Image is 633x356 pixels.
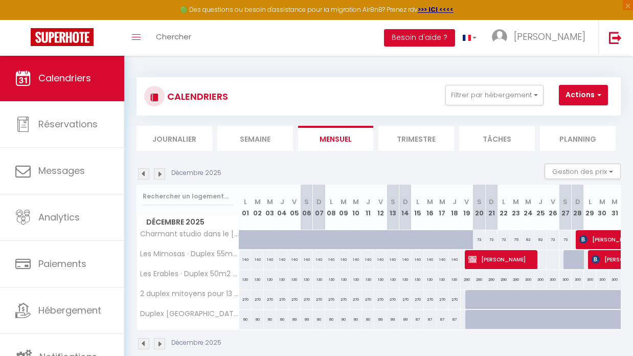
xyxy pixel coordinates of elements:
li: Planning [540,126,616,151]
button: Besoin d'aide ? [384,29,455,47]
abbr: S [391,197,395,207]
abbr: M [427,197,433,207]
abbr: D [575,197,580,207]
div: 140 [424,250,436,269]
div: 300 [559,270,572,289]
abbr: S [304,197,309,207]
abbr: J [366,197,370,207]
div: 80 [313,310,325,329]
th: 04 [276,185,288,230]
abbr: V [292,197,297,207]
div: 140 [350,250,362,269]
div: 130 [436,270,448,289]
div: 140 [337,250,350,269]
th: 27 [559,185,572,230]
button: Filtrer par hébergement [445,85,544,105]
div: 89 [301,310,313,329]
input: Rechercher un logement... [143,187,233,206]
div: 300 [547,270,559,289]
span: Analytics [38,211,80,224]
th: 05 [288,185,301,230]
span: Charmant studio dans le [GEOGRAPHIC_DATA] [139,230,241,238]
span: Hébergement [38,304,101,317]
th: 11 [362,185,374,230]
div: 130 [337,270,350,289]
div: 73 [559,230,572,249]
abbr: M [353,197,359,207]
abbr: S [563,197,568,207]
th: 30 [596,185,608,230]
div: 270 [288,290,301,309]
div: 87 [448,310,461,329]
li: Mensuel [298,126,374,151]
div: 270 [362,290,374,309]
img: ... [492,29,507,44]
div: 270 [301,290,313,309]
abbr: V [551,197,555,207]
div: 270 [412,290,424,309]
div: 300 [572,270,584,289]
div: 290 [498,270,510,289]
span: Les Erables · Duplex 50m2 au pied des pistes [139,270,241,278]
th: 02 [252,185,264,230]
abbr: D [316,197,322,207]
div: 130 [276,270,288,289]
div: 290 [485,270,498,289]
div: 270 [350,290,362,309]
div: 270 [374,290,387,309]
div: 140 [387,250,399,269]
span: [PERSON_NAME] [468,250,534,269]
div: 140 [412,250,424,269]
abbr: L [502,197,505,207]
div: 140 [301,250,313,269]
div: 270 [252,290,264,309]
abbr: L [416,197,419,207]
div: 73 [473,230,485,249]
abbr: M [525,197,531,207]
div: 140 [276,250,288,269]
abbr: M [267,197,273,207]
span: Messages [38,164,85,177]
div: 270 [399,290,412,309]
span: 2 duplex mitoyens pour 13 pers [139,290,241,298]
li: Tâches [459,126,535,151]
div: 89 [399,310,412,329]
th: 28 [572,185,584,230]
th: 18 [448,185,461,230]
div: 89 [374,310,387,329]
img: logout [609,31,622,44]
div: 130 [350,270,362,289]
div: 300 [522,270,534,289]
a: Chercher [148,20,199,56]
abbr: L [589,197,592,207]
button: Actions [559,85,608,105]
div: 140 [362,250,374,269]
a: >>> ICI <<<< [418,5,454,14]
th: 08 [325,185,337,230]
th: 25 [534,185,547,230]
div: 80 [264,310,276,329]
th: 31 [608,185,621,230]
th: 12 [374,185,387,230]
button: Gestion des prix [545,164,621,179]
abbr: J [453,197,457,207]
div: 130 [387,270,399,289]
h3: CALENDRIERS [165,85,228,108]
th: 17 [436,185,448,230]
div: 300 [608,270,621,289]
abbr: M [599,197,605,207]
th: 19 [461,185,473,230]
span: Décembre 2025 [137,215,239,230]
abbr: M [513,197,519,207]
abbr: M [439,197,445,207]
abbr: D [403,197,408,207]
div: 73 [498,230,510,249]
div: 140 [264,250,276,269]
div: 130 [374,270,387,289]
p: Décembre 2025 [171,168,221,178]
abbr: M [612,197,618,207]
th: 10 [350,185,362,230]
th: 14 [399,185,412,230]
span: Calendriers [38,72,91,84]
